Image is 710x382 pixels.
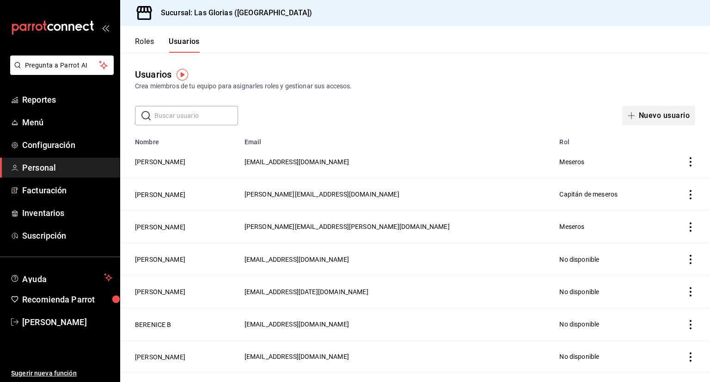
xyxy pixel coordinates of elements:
[22,93,112,106] span: Reportes
[135,81,695,91] div: Crea miembros de tu equipo para asignarles roles y gestionar sus accesos.
[554,133,660,146] th: Rol
[245,191,399,198] span: [PERSON_NAME][EMAIL_ADDRESS][DOMAIN_NAME]
[22,272,100,283] span: Ayuda
[554,340,660,373] td: No disponible
[22,184,112,197] span: Facturación
[25,61,99,70] span: Pregunta a Parrot AI
[245,256,349,263] span: [EMAIL_ADDRESS][DOMAIN_NAME]
[22,116,112,129] span: Menú
[559,223,584,230] span: Meseros
[154,106,238,125] input: Buscar usuario
[554,276,660,308] td: No disponible
[135,68,171,81] div: Usuarios
[554,308,660,340] td: No disponible
[135,37,200,53] div: navigation tabs
[135,222,185,232] button: [PERSON_NAME]
[554,243,660,275] td: No disponible
[245,158,349,166] span: [EMAIL_ADDRESS][DOMAIN_NAME]
[135,157,185,166] button: [PERSON_NAME]
[177,69,188,80] img: Tooltip marker
[245,320,349,328] span: [EMAIL_ADDRESS][DOMAIN_NAME]
[135,190,185,199] button: [PERSON_NAME]
[6,67,114,77] a: Pregunta a Parrot AI
[22,139,112,151] span: Configuración
[559,158,584,166] span: Meseros
[102,24,109,31] button: open_drawer_menu
[686,157,695,166] button: actions
[11,369,112,378] span: Sugerir nueva función
[153,7,312,18] h3: Sucursal: Las Glorias ([GEOGRAPHIC_DATA])
[686,190,695,199] button: actions
[22,293,112,306] span: Recomienda Parrot
[135,287,185,296] button: [PERSON_NAME]
[169,37,200,53] button: Usuarios
[135,37,154,53] button: Roles
[22,207,112,219] span: Inventarios
[239,133,554,146] th: Email
[686,222,695,232] button: actions
[120,133,239,146] th: Nombre
[10,55,114,75] button: Pregunta a Parrot AI
[22,229,112,242] span: Suscripción
[686,352,695,362] button: actions
[686,287,695,296] button: actions
[135,255,185,264] button: [PERSON_NAME]
[22,316,112,328] span: [PERSON_NAME]
[245,223,450,230] span: [PERSON_NAME][EMAIL_ADDRESS][PERSON_NAME][DOMAIN_NAME]
[135,352,185,362] button: [PERSON_NAME]
[686,320,695,329] button: actions
[135,320,171,329] button: BERENICE B
[622,106,695,125] button: Nuevo usuario
[22,161,112,174] span: Personal
[245,288,368,296] span: [EMAIL_ADDRESS][DATE][DOMAIN_NAME]
[686,255,695,264] button: actions
[559,191,618,198] span: Capitán de meseros
[245,353,349,360] span: [EMAIL_ADDRESS][DOMAIN_NAME]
